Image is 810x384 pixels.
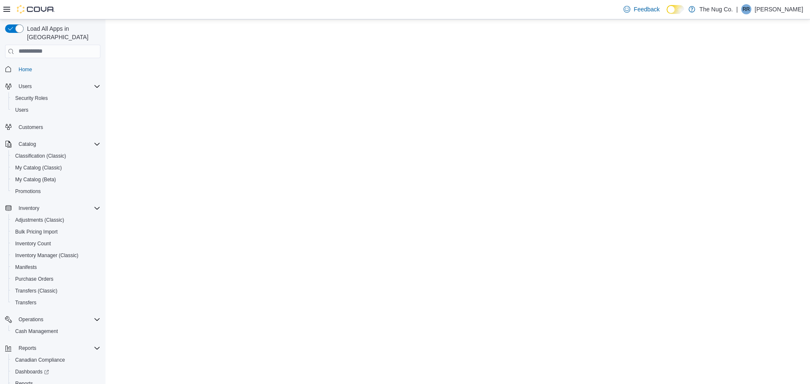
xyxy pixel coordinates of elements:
[15,81,100,91] span: Users
[8,162,104,174] button: My Catalog (Classic)
[15,368,49,375] span: Dashboards
[12,274,100,284] span: Purchase Orders
[12,367,100,377] span: Dashboards
[620,1,663,18] a: Feedback
[8,150,104,162] button: Classification (Classic)
[15,240,51,247] span: Inventory Count
[15,107,28,113] span: Users
[12,274,57,284] a: Purchase Orders
[12,250,82,260] a: Inventory Manager (Classic)
[8,285,104,297] button: Transfers (Classic)
[2,314,104,325] button: Operations
[19,66,32,73] span: Home
[741,4,751,14] div: Rhonda Reid
[12,105,32,115] a: Users
[12,186,100,196] span: Promotions
[8,104,104,116] button: Users
[12,286,100,296] span: Transfers (Classic)
[12,326,61,336] a: Cash Management
[12,367,52,377] a: Dashboards
[12,93,100,103] span: Security Roles
[17,5,55,13] img: Cova
[12,262,40,272] a: Manifests
[2,138,104,150] button: Catalog
[12,215,100,225] span: Adjustments (Classic)
[2,81,104,92] button: Users
[19,83,32,90] span: Users
[15,188,41,195] span: Promotions
[8,226,104,238] button: Bulk Pricing Import
[19,205,39,212] span: Inventory
[19,345,36,352] span: Reports
[15,176,56,183] span: My Catalog (Beta)
[12,175,59,185] a: My Catalog (Beta)
[12,298,100,308] span: Transfers
[12,151,100,161] span: Classification (Classic)
[12,175,100,185] span: My Catalog (Beta)
[12,186,44,196] a: Promotions
[15,217,64,223] span: Adjustments (Classic)
[699,4,733,14] p: The Nug Co.
[15,252,78,259] span: Inventory Manager (Classic)
[15,299,36,306] span: Transfers
[736,4,738,14] p: |
[15,122,100,132] span: Customers
[15,164,62,171] span: My Catalog (Classic)
[8,273,104,285] button: Purchase Orders
[12,286,61,296] a: Transfers (Classic)
[12,250,100,260] span: Inventory Manager (Classic)
[8,261,104,273] button: Manifests
[8,174,104,185] button: My Catalog (Beta)
[15,343,40,353] button: Reports
[15,203,100,213] span: Inventory
[12,239,100,249] span: Inventory Count
[15,314,100,325] span: Operations
[8,366,104,378] a: Dashboards
[12,227,100,237] span: Bulk Pricing Import
[2,342,104,354] button: Reports
[15,228,58,235] span: Bulk Pricing Import
[15,95,48,102] span: Security Roles
[12,262,100,272] span: Manifests
[15,203,43,213] button: Inventory
[15,139,39,149] button: Catalog
[19,124,43,131] span: Customers
[15,287,57,294] span: Transfers (Classic)
[15,139,100,149] span: Catalog
[12,355,100,365] span: Canadian Compliance
[12,215,67,225] a: Adjustments (Classic)
[15,122,46,132] a: Customers
[2,121,104,133] button: Customers
[15,81,35,91] button: Users
[8,214,104,226] button: Adjustments (Classic)
[12,355,68,365] a: Canadian Compliance
[12,298,40,308] a: Transfers
[8,250,104,261] button: Inventory Manager (Classic)
[8,238,104,250] button: Inventory Count
[15,64,100,75] span: Home
[667,5,684,14] input: Dark Mode
[12,105,100,115] span: Users
[2,202,104,214] button: Inventory
[742,4,750,14] span: RR
[12,163,65,173] a: My Catalog (Classic)
[755,4,803,14] p: [PERSON_NAME]
[15,276,54,282] span: Purchase Orders
[12,93,51,103] a: Security Roles
[8,92,104,104] button: Security Roles
[15,343,100,353] span: Reports
[19,316,43,323] span: Operations
[15,357,65,363] span: Canadian Compliance
[634,5,659,13] span: Feedback
[15,328,58,335] span: Cash Management
[12,227,61,237] a: Bulk Pricing Import
[15,264,37,271] span: Manifests
[12,326,100,336] span: Cash Management
[15,314,47,325] button: Operations
[24,24,100,41] span: Load All Apps in [GEOGRAPHIC_DATA]
[19,141,36,148] span: Catalog
[8,354,104,366] button: Canadian Compliance
[2,63,104,75] button: Home
[8,325,104,337] button: Cash Management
